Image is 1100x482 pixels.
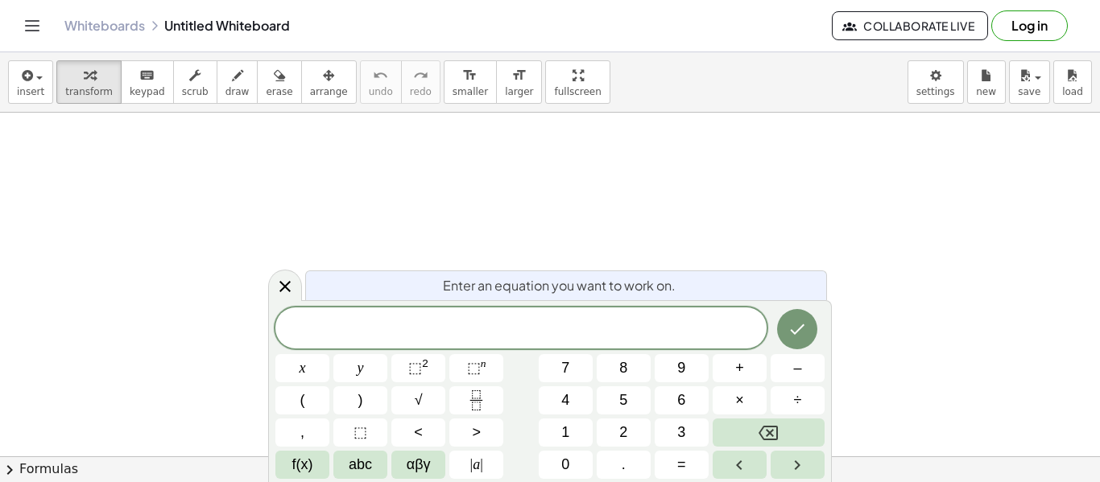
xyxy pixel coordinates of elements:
button: 1 [539,418,593,447]
span: erase [266,86,292,97]
button: 0 [539,451,593,479]
button: Plus [713,354,767,382]
button: 3 [655,418,709,447]
span: undo [369,86,393,97]
span: abc [349,454,372,476]
span: y [358,357,364,379]
button: 7 [539,354,593,382]
button: Placeholder [333,418,387,447]
button: Square root [391,386,445,414]
button: new [967,60,1006,104]
button: Collaborate Live [832,11,988,40]
span: 7 [561,357,569,379]
span: redo [410,86,432,97]
button: fullscreen [545,60,610,104]
span: √ [415,389,423,411]
span: load [1062,86,1083,97]
span: 8 [619,357,627,379]
button: insert [8,60,53,104]
span: = [677,454,686,476]
button: Squared [391,354,445,382]
button: Greater than [449,418,503,447]
span: 9 [677,357,685,379]
span: 0 [561,454,569,476]
button: Left arrow [713,451,767,479]
i: keyboard [139,66,155,85]
button: 2 [597,418,651,447]
button: load [1053,60,1092,104]
span: 5 [619,389,627,411]
span: Enter an equation you want to work on. [443,276,676,295]
span: < [414,422,423,443]
button: save [1009,60,1050,104]
button: Backspace [713,418,825,447]
span: insert [17,86,44,97]
span: 2 [619,422,627,443]
sup: n [481,357,486,369]
button: draw [217,60,258,104]
button: arrange [301,60,357,104]
span: smaller [453,86,488,97]
span: f(x) [292,454,313,476]
button: Alphabet [333,451,387,479]
button: ) [333,386,387,414]
span: a [470,454,483,476]
span: 6 [677,389,685,411]
button: 8 [597,354,651,382]
span: + [735,357,744,379]
button: transform [56,60,122,104]
span: arrange [310,86,348,97]
span: 4 [561,389,569,411]
button: Times [713,386,767,414]
span: ( [300,389,305,411]
span: transform [65,86,113,97]
button: format_sizesmaller [444,60,497,104]
span: | [470,456,473,472]
button: Toggle navigation [19,13,45,39]
span: 1 [561,422,569,443]
span: ⬚ [354,422,367,443]
button: 4 [539,386,593,414]
span: > [472,422,481,443]
span: fullscreen [554,86,601,97]
button: Less than [391,418,445,447]
button: 6 [655,386,709,414]
span: x [300,357,306,379]
button: keyboardkeypad [121,60,174,104]
span: ÷ [794,389,802,411]
a: Whiteboards [64,18,145,34]
button: Absolute value [449,451,503,479]
span: ⬚ [467,360,481,376]
span: larger [505,86,533,97]
button: Minus [771,354,825,382]
span: settings [916,86,955,97]
button: format_sizelarger [496,60,542,104]
button: , [275,418,329,447]
span: scrub [182,86,209,97]
span: , [300,422,304,443]
button: Greek alphabet [391,451,445,479]
span: 3 [677,422,685,443]
i: undo [373,66,388,85]
sup: 2 [422,357,428,369]
span: Collaborate Live [846,19,974,33]
button: ( [275,386,329,414]
button: Right arrow [771,451,825,479]
button: redoredo [401,60,440,104]
span: | [480,456,483,472]
button: x [275,354,329,382]
button: settings [908,60,964,104]
span: keypad [130,86,165,97]
button: erase [257,60,301,104]
button: . [597,451,651,479]
span: αβγ [407,454,431,476]
i: format_size [511,66,527,85]
button: y [333,354,387,382]
button: 5 [597,386,651,414]
button: Done [777,309,817,349]
span: draw [225,86,250,97]
span: – [793,357,801,379]
span: ) [358,389,363,411]
span: . [622,454,626,476]
button: Log in [991,10,1068,41]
